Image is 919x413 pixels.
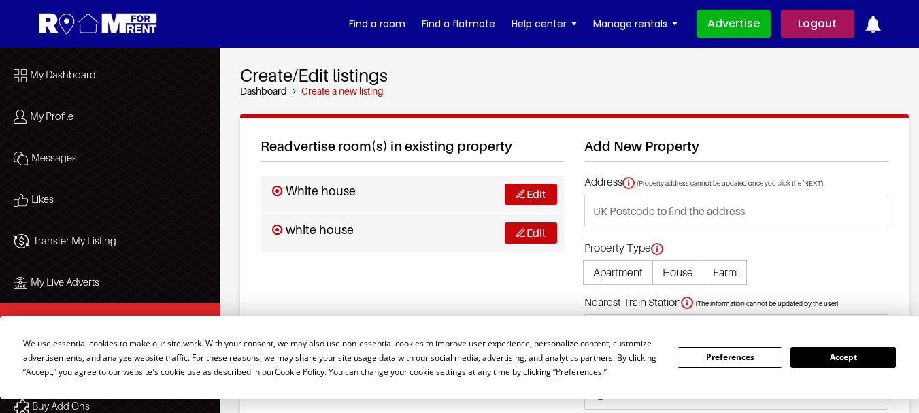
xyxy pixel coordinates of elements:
[272,184,356,199] h3: White house
[651,243,663,255] img: info.svg
[31,276,99,288] span: My Live Adverts
[14,152,28,165] img: Icon
[584,314,888,347] input: Ex: Coliseum, St Martin's Ln
[275,366,324,378] span: Cookie Policy
[516,228,525,237] img: Edit
[505,222,557,244] a: Edit
[349,14,405,34] a: Find a room
[512,14,577,34] a: Help center
[240,65,909,86] h2: Create/Edit listings
[30,68,96,80] span: My Dashboard
[681,297,693,309] img: info.svg
[505,184,557,205] a: Edit
[584,176,824,189] label: Address
[287,86,384,97] li: Create a new listing
[14,234,29,248] img: Icon
[583,260,653,285] span: Apartment
[14,194,28,207] img: Icon
[38,12,158,37] img: Logo for Room for Rent, featuring a welcoming design with a house icon and modern typography
[703,260,747,285] span: Farm
[637,179,824,187] span: (Property address cannot be updated once you click the ‘NEXT')
[31,151,77,163] span: Messages
[240,86,909,97] nav: breadcrumb
[33,234,116,246] span: Transfer My Listing
[584,138,888,162] h2: Add New Property
[422,14,495,34] a: Find a flatmate
[781,10,854,38] a: Logout
[14,277,27,289] img: Icon
[593,14,678,34] a: Manage rentals
[622,177,635,189] img: info.svg
[272,222,354,237] h3: white house
[516,189,525,198] img: Edit
[695,299,839,308] span: (The information cannot be updated by the user)
[584,195,888,227] input: UK Postcode to find the address
[261,138,565,162] h2: Readvertise room(s) in existing property
[584,242,663,255] label: Property Type
[32,399,90,412] span: Buy Add Ons
[865,16,882,33] img: ic-notification
[697,10,771,38] a: Advertise
[678,347,782,368] button: Preferences
[30,110,73,122] span: My Profile
[556,366,602,378] span: Preferences
[240,85,287,97] a: Dashboard
[652,260,703,285] span: House
[14,69,27,82] img: Icon
[790,347,895,368] button: Accept
[14,110,27,124] img: Icon
[584,296,693,310] label: Nearest Train Station
[31,193,54,205] span: Likes
[23,336,661,379] div: We use essential cookies to make our site work. With your consent, we may also use non-essential ...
